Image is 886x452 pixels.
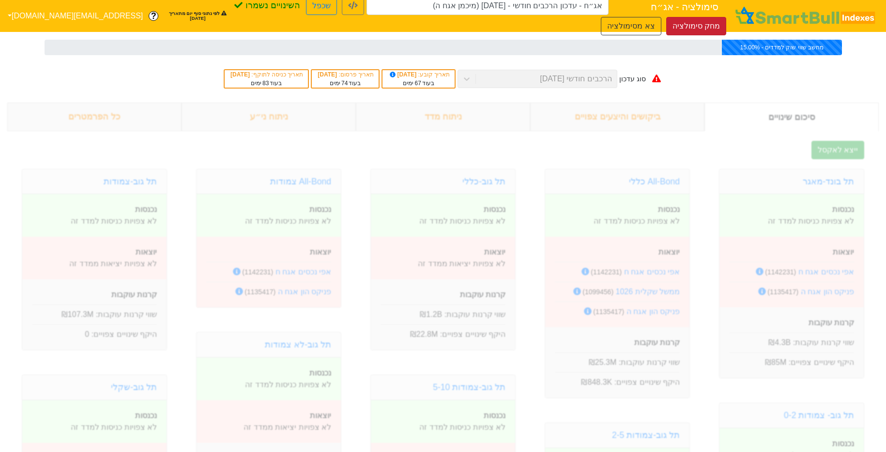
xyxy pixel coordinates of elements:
[32,215,157,227] p: לא צפויות כניסות למדד זה
[658,248,680,256] strong: יוצאות
[729,215,854,227] p: לא צפויות כניסות למדד זה
[801,287,854,296] a: פניקס הון אגח ה
[310,248,331,256] strong: יוצאות
[414,80,421,87] span: 67
[136,248,157,256] strong: יוצאות
[85,330,89,338] span: 0
[135,205,157,213] strong: נכנסות
[581,378,612,386] span: ₪848.3K
[484,411,505,420] strong: נכנסות
[135,411,157,420] strong: נכנסות
[593,308,624,316] small: ( 1135417 )
[381,215,505,227] p: לא צפויות כניסות למדד זה
[206,422,331,433] p: לא צפויות יציאות ממדד זה
[310,411,331,420] strong: יוצאות
[803,177,854,186] a: תל בונד-מאגר
[275,268,331,276] a: אפי נכסים אגח ח
[309,369,331,377] strong: נכנסות
[230,71,251,78] span: [DATE]
[629,177,680,186] a: All-Bond כללי
[410,330,438,338] span: ₪22.8M
[381,258,505,270] p: לא צפויות יציאות ממדד זה
[784,410,854,420] a: תל גוב- צמודות 0-2
[206,215,331,227] p: לא צפויות כניסות למדד זה
[616,287,680,296] a: ממשל שקלית 1026
[722,40,841,55] div: מחשב שווי שוק למדדים - 15.00%
[809,318,854,327] strong: קרנות עוקבות
[270,177,331,186] a: All-Bond צמודות
[612,430,680,440] a: תל גוב-צמודות 2-5
[460,290,505,299] strong: קרנות עוקבות
[381,422,505,433] p: לא צפויות כניסות למדד זה
[388,71,418,78] span: [DATE]
[7,103,182,131] div: כל הפרמטרים
[768,338,791,347] span: ₪4.3B
[704,103,879,131] div: סיכום שינויים
[242,268,273,276] small: ( 1142231 )
[61,310,93,318] span: ₪107.3M
[420,310,442,318] span: ₪1.2B
[317,70,374,79] div: תאריך פרסום :
[624,268,680,276] a: אפי נכסים אגח ח
[182,103,356,131] div: ניתוח ני״ע
[317,79,374,88] div: בעוד ימים
[555,215,680,227] p: לא צפויות כניסות למדד זה
[32,258,157,270] p: לא צפויות יציאות ממדד זה
[832,205,854,213] strong: נכנסות
[32,304,157,320] div: שווי קרנות עוקבות :
[104,177,157,186] a: תל גוב-צמודות
[309,205,331,213] strong: נכנסות
[626,307,680,316] a: פניקס הון אגח ה
[658,205,680,213] strong: נכנסות
[32,324,157,340] div: היקף שינויים צפויים :
[278,287,331,296] a: פניקס הון אגח ה
[433,382,505,392] a: תל גוב-צמודות 5-10
[811,141,864,159] button: ייצא לאקסל
[265,340,331,349] a: תל גוב-לא צמודות
[151,10,156,23] span: ?
[733,6,878,26] img: SmartBull
[601,17,661,35] button: צא מסימולציה
[229,70,303,79] div: תאריך כניסה לתוקף :
[262,80,269,87] span: 83
[767,288,798,296] small: ( 1135417 )
[381,304,505,320] div: שווי קרנות עוקבות :
[244,288,275,296] small: ( 1135417 )
[833,248,854,256] strong: יוצאות
[555,352,680,368] div: שווי קרנות עוקבות :
[381,324,505,340] div: היקף שינויים צפויים :
[206,379,331,391] p: לא צפויות כניסות למדד זה
[32,422,157,433] p: לא צפויות כניסות למדד זה
[484,205,505,213] strong: נכנסות
[229,79,303,88] div: בעוד ימים
[111,382,157,392] a: תל גוב-שקלי
[111,290,157,299] strong: קרנות עוקבות
[634,338,680,347] strong: קרנות עוקבות
[591,268,622,276] small: ( 1142231 )
[765,358,786,366] span: ₪85M
[582,288,613,296] small: ( 1099456 )
[666,17,726,35] button: מחק סימולציה
[729,332,854,348] div: שווי קרנות עוקבות :
[387,79,450,88] div: בעוד ימים
[619,74,646,84] div: סוג עדכון
[484,248,505,256] strong: יוצאות
[462,177,505,186] a: תל גוב-כללי
[798,268,854,276] a: אפי נכסים אגח ח
[729,352,854,368] div: היקף שינויים צפויים :
[318,71,338,78] span: [DATE]
[530,103,704,131] div: ביקושים והיצעים צפויים
[555,372,680,388] div: היקף שינויים צפויים :
[832,439,854,448] strong: נכנסות
[589,358,616,366] span: ₪25.3M
[765,268,796,276] small: ( 1142231 )
[164,10,231,22] span: לפי נתוני סוף יום מתאריך [DATE]
[341,80,348,87] span: 74
[356,103,530,131] div: ניתוח מדד
[387,70,450,79] div: תאריך קובע :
